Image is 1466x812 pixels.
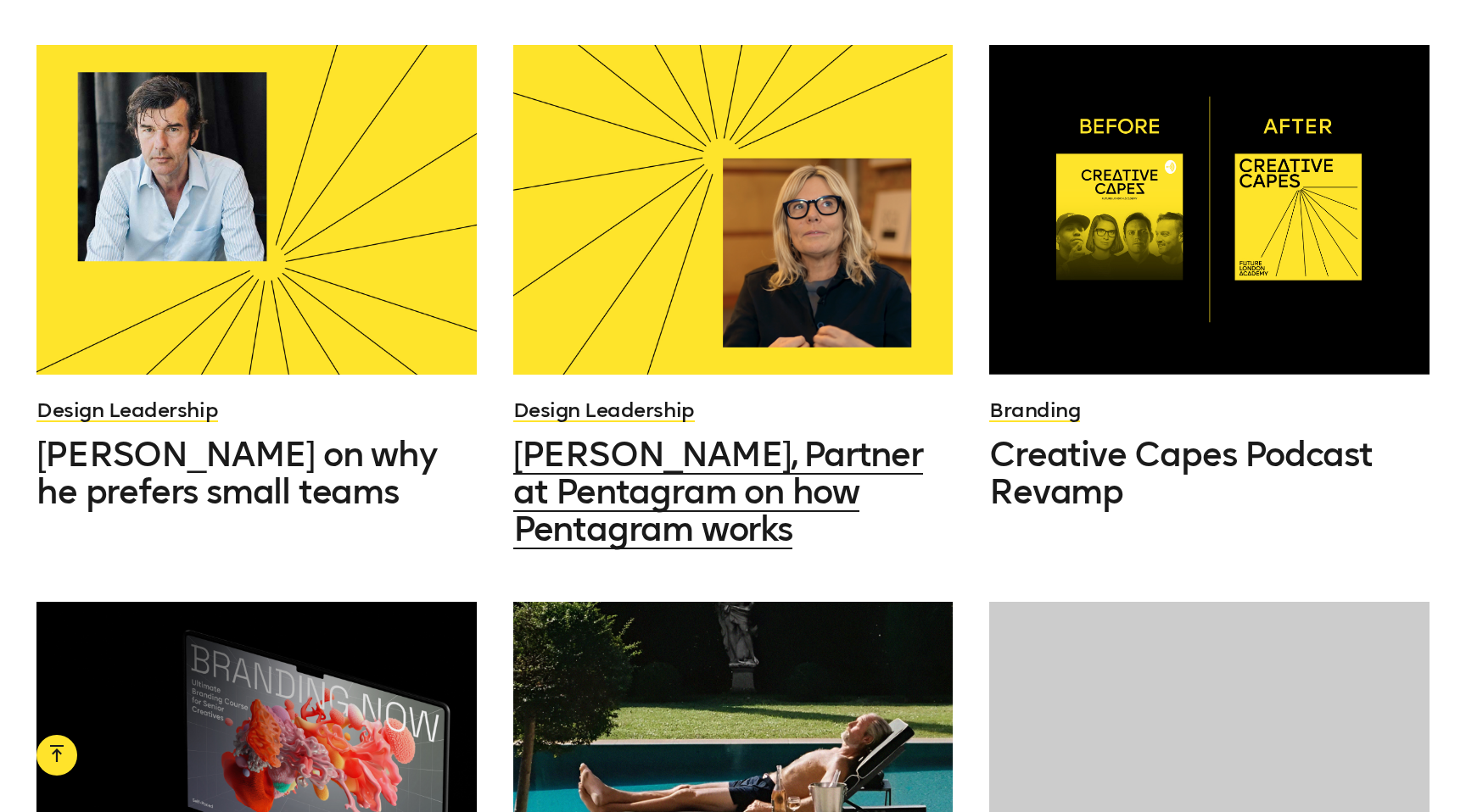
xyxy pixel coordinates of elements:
a: Creative Capes Podcast Revamp [989,436,1429,510]
a: Design Leadership [513,398,695,422]
span: [PERSON_NAME], Partner at Pentagram on how Pentagram works [513,434,923,549]
span: Creative Capes Podcast Revamp [989,434,1373,512]
a: [PERSON_NAME], Partner at Pentagram on how Pentagram works [513,436,953,548]
a: [PERSON_NAME] on why he prefers small teams [36,436,476,510]
a: Design Leadership [36,398,218,422]
span: [PERSON_NAME] on why he prefers small teams [36,434,436,512]
a: Branding [989,398,1080,422]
